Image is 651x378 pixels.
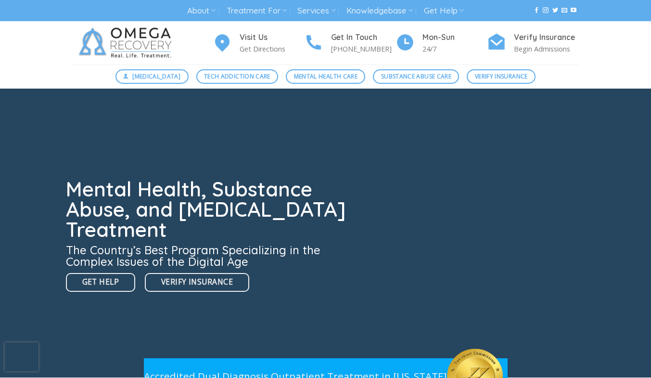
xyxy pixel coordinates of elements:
a: Get Help [424,2,464,20]
a: Follow on Instagram [543,7,549,14]
h4: Get In Touch [331,31,396,44]
a: Follow on Facebook [534,7,539,14]
span: Get Help [82,276,119,288]
h4: Mon-Sun [422,31,487,44]
h4: Verify Insurance [514,31,578,44]
a: [MEDICAL_DATA] [115,69,189,84]
a: Follow on Twitter [552,7,558,14]
span: Verify Insurance [475,72,528,81]
a: Services [297,2,335,20]
a: Mental Health Care [286,69,365,84]
a: Verify Insurance Begin Admissions [487,31,578,55]
a: Send us an email [562,7,567,14]
iframe: reCAPTCHA [5,342,38,371]
a: Get In Touch [PHONE_NUMBER] [304,31,396,55]
a: Follow on YouTube [571,7,576,14]
a: Visit Us Get Directions [213,31,304,55]
h4: Visit Us [240,31,304,44]
span: Mental Health Care [294,72,357,81]
p: Begin Admissions [514,43,578,54]
a: About [187,2,216,20]
span: [MEDICAL_DATA] [132,72,180,81]
a: Treatment For [227,2,287,20]
a: Tech Addiction Care [196,69,279,84]
span: Tech Addiction Care [204,72,270,81]
h1: Mental Health, Substance Abuse, and [MEDICAL_DATA] Treatment [66,179,352,240]
img: Omega Recovery [73,21,181,65]
a: Substance Abuse Care [373,69,459,84]
a: Get Help [66,273,136,292]
span: Verify Insurance [161,276,233,288]
p: Get Directions [240,43,304,54]
a: Knowledgebase [346,2,413,20]
p: 24/7 [422,43,487,54]
a: Verify Insurance [467,69,536,84]
p: [PHONE_NUMBER] [331,43,396,54]
span: Substance Abuse Care [381,72,451,81]
a: Verify Insurance [145,273,249,292]
h3: The Country’s Best Program Specializing in the Complex Issues of the Digital Age [66,244,352,267]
